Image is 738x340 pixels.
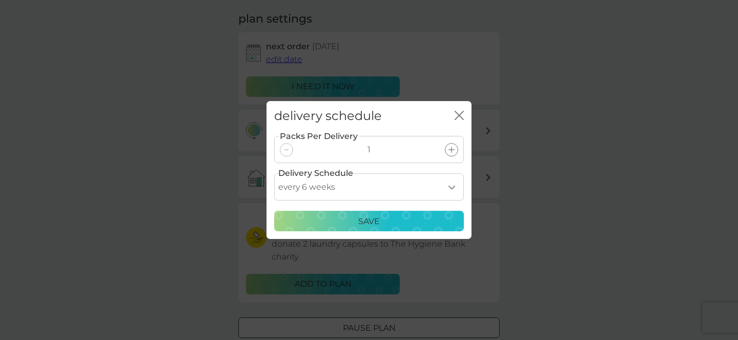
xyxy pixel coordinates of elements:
[358,215,380,228] p: Save
[279,130,359,143] label: Packs Per Delivery
[278,167,353,180] label: Delivery Schedule
[274,211,464,231] button: Save
[455,111,464,122] button: close
[367,143,371,156] p: 1
[274,109,382,124] h2: delivery schedule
